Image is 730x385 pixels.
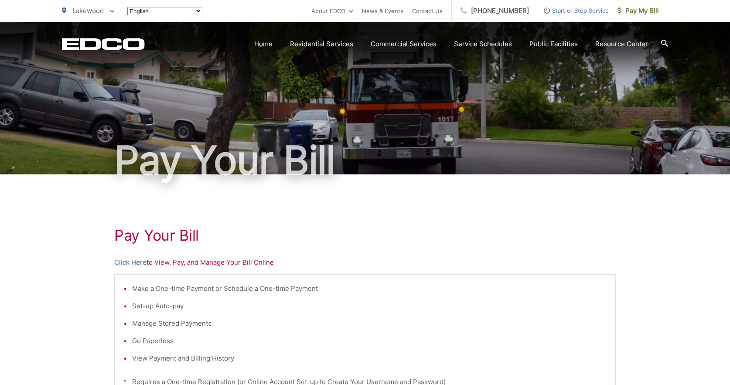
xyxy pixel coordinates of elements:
[254,39,273,49] a: Home
[132,283,607,294] li: Make a One-time Payment or Schedule a One-time Payment
[127,7,202,15] select: Select a language
[114,257,147,268] a: Click Here
[617,6,659,16] span: Pay My Bill
[62,139,668,182] h1: Pay Your Bill
[114,227,616,244] h1: Pay Your Bill
[362,6,403,16] a: News & Events
[412,6,443,16] a: Contact Us
[595,39,648,49] a: Resource Center
[132,301,607,311] li: Set-up Auto-pay
[290,39,353,49] a: Residential Services
[132,336,607,346] li: Go Paperless
[132,353,607,364] li: View Payment and Billing History
[371,39,437,49] a: Commercial Services
[311,6,353,16] a: About EDCO
[114,257,616,268] p: to View, Pay, and Manage Your Bill Online
[72,7,104,15] span: Lakewood
[62,38,145,50] a: EDCD logo. Return to the homepage.
[132,318,607,329] li: Manage Stored Payments
[454,39,512,49] a: Service Schedules
[529,39,578,49] a: Public Facilities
